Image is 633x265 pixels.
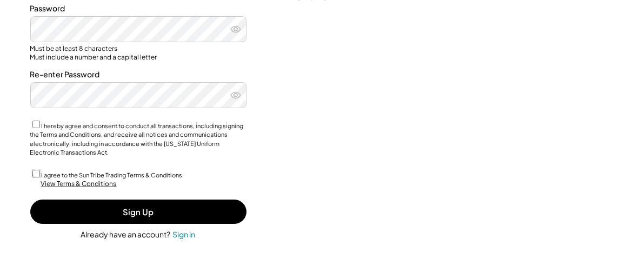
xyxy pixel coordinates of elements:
[30,44,246,61] div: Must be at least 8 characters Must include a number and a capital letter
[173,229,196,239] div: Sign in
[42,171,184,178] label: I agree to the Sun Tribe Trading Terms & Conditions.
[81,229,171,240] div: Already have an account?
[30,3,246,14] div: Password
[30,122,244,156] label: I hereby agree and consent to conduct all transactions, including signing the Terms and Condition...
[30,69,246,80] div: Re-enter Password
[41,180,117,189] div: View Terms & Conditions
[30,200,246,224] button: Sign Up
